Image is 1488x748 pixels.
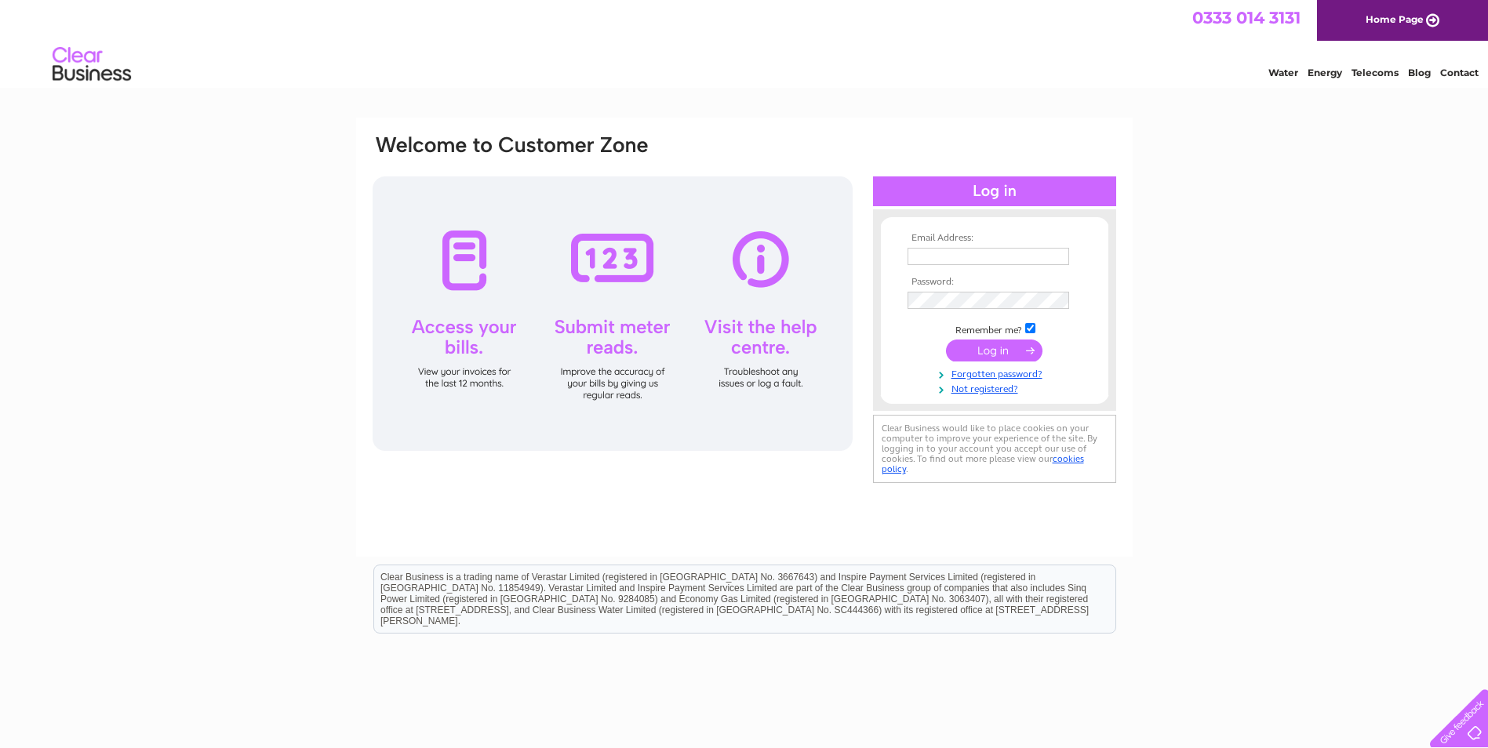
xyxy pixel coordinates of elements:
[882,453,1084,474] a: cookies policy
[1308,67,1342,78] a: Energy
[1352,67,1399,78] a: Telecoms
[904,233,1086,244] th: Email Address:
[374,9,1115,76] div: Clear Business is a trading name of Verastar Limited (registered in [GEOGRAPHIC_DATA] No. 3667643...
[1268,67,1298,78] a: Water
[1408,67,1431,78] a: Blog
[908,365,1086,380] a: Forgotten password?
[904,321,1086,336] td: Remember me?
[52,41,132,89] img: logo.png
[946,340,1042,361] input: Submit
[1440,67,1479,78] a: Contact
[904,277,1086,288] th: Password:
[908,380,1086,395] a: Not registered?
[1192,8,1301,27] a: 0333 014 3131
[873,415,1116,483] div: Clear Business would like to place cookies on your computer to improve your experience of the sit...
